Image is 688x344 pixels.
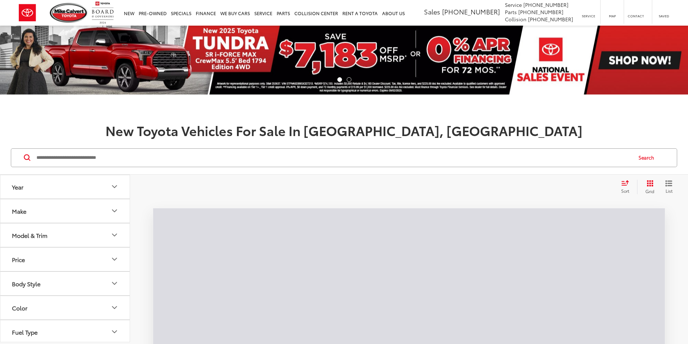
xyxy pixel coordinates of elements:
span: List [665,188,672,194]
button: Body StyleBody Style [0,272,130,295]
div: Model & Trim [12,232,47,239]
span: Saved [656,13,672,18]
button: ColorColor [0,296,130,319]
div: Color [12,304,27,311]
span: [PHONE_NUMBER] [442,7,500,16]
img: Mike Calvert Toyota [50,3,88,23]
span: [PHONE_NUMBER] [523,1,568,8]
button: Search [632,149,665,167]
button: List View [660,180,678,194]
button: PricePrice [0,248,130,271]
span: Map [604,13,620,18]
div: Model & Trim [110,231,119,239]
div: Make [110,206,119,215]
div: Year [110,182,119,191]
div: Year [12,183,23,190]
span: Sort [621,188,629,194]
div: Body Style [110,279,119,288]
span: [PHONE_NUMBER] [528,16,573,23]
div: Body Style [12,280,40,287]
button: Select sort value [618,180,637,194]
button: Model & TrimModel & Trim [0,223,130,247]
button: MakeMake [0,199,130,223]
span: Collision [505,16,527,23]
div: Price [110,255,119,264]
span: Grid [645,188,654,194]
span: Sales [424,7,440,16]
div: Fuel Type [110,327,119,336]
input: Search by Make, Model, or Keyword [36,149,632,166]
button: Fuel TypeFuel Type [0,320,130,344]
div: Make [12,208,26,214]
button: Grid View [637,180,660,194]
div: Fuel Type [12,328,38,335]
span: Parts [505,8,517,16]
span: [PHONE_NUMBER] [518,8,563,16]
span: Contact [628,13,644,18]
div: Color [110,303,119,312]
span: Service [580,13,597,18]
button: YearYear [0,175,130,199]
span: Service [505,1,522,8]
div: Price [12,256,25,263]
